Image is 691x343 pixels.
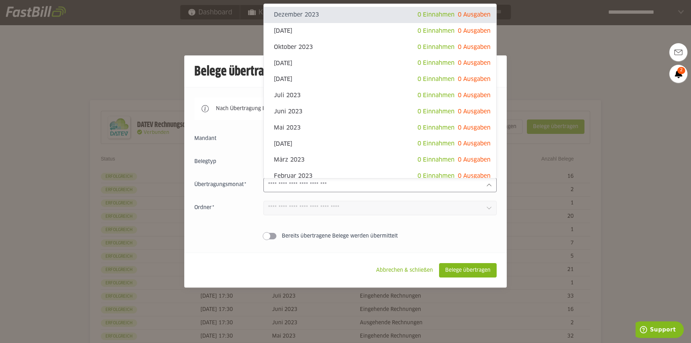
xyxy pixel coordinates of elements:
[264,39,496,55] sl-option: Oktober 2023
[417,44,455,50] span: 0 Einnahmen
[417,76,455,82] span: 0 Einnahmen
[264,136,496,152] sl-option: [DATE]
[458,157,491,163] span: 0 Ausgaben
[677,67,685,74] span: 2
[417,60,455,66] span: 0 Einnahmen
[264,7,496,23] sl-option: Dezember 2023
[417,92,455,98] span: 0 Einnahmen
[417,141,455,146] span: 0 Einnahmen
[264,87,496,104] sl-option: Juli 2023
[417,28,455,34] span: 0 Einnahmen
[264,55,496,71] sl-option: [DATE]
[458,92,491,98] span: 0 Ausgaben
[417,12,455,18] span: 0 Einnahmen
[264,71,496,87] sl-option: [DATE]
[439,263,497,277] sl-button: Belege übertragen
[458,60,491,66] span: 0 Ausgaben
[417,109,455,114] span: 0 Einnahmen
[264,23,496,39] sl-option: [DATE]
[264,152,496,168] sl-option: März 2023
[417,125,455,131] span: 0 Einnahmen
[458,141,491,146] span: 0 Ausgaben
[264,104,496,120] sl-option: Juni 2023
[458,125,491,131] span: 0 Ausgaben
[194,233,497,240] sl-switch: Bereits übertragene Belege werden übermittelt
[458,12,491,18] span: 0 Ausgaben
[458,76,491,82] span: 0 Ausgaben
[417,157,455,163] span: 0 Einnahmen
[458,173,491,179] span: 0 Ausgaben
[669,65,687,83] a: 2
[636,321,684,339] iframe: Öffnet ein Widget, in dem Sie weitere Informationen finden
[417,173,455,179] span: 0 Einnahmen
[458,44,491,50] span: 0 Ausgaben
[264,168,496,184] sl-option: Februar 2023
[458,109,491,114] span: 0 Ausgaben
[264,120,496,136] sl-option: Mai 2023
[370,263,439,277] sl-button: Abbrechen & schließen
[458,28,491,34] span: 0 Ausgaben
